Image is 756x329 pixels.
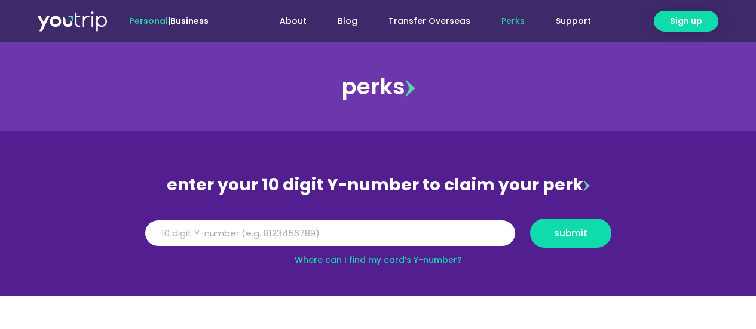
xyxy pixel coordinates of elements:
a: About [264,10,322,32]
a: Blog [322,10,373,32]
nav: Menu [241,10,607,32]
input: 10 digit Y-number (e.g. 8123456789) [145,220,515,247]
div: enter your 10 digit Y-number to claim your perk [139,170,617,201]
a: Sign up [654,11,718,32]
span: Sign up [670,15,702,27]
form: Y Number [145,219,611,257]
span: Personal [129,15,168,27]
span: submit [554,229,587,238]
span: | [129,15,209,27]
a: Transfer Overseas [373,10,486,32]
a: Business [170,15,209,27]
a: Support [540,10,607,32]
button: submit [530,219,611,248]
a: Where can I find my card’s Y-number? [295,254,462,266]
a: Perks [486,10,540,32]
